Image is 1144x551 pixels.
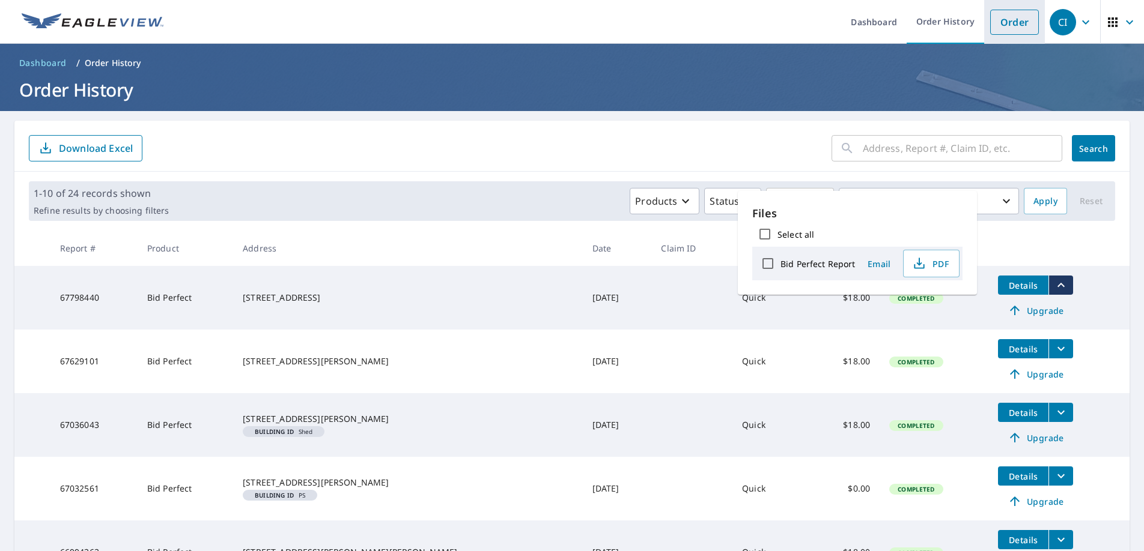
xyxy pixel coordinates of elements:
em: Building ID [255,492,294,498]
p: Status [710,194,739,208]
div: CI [1050,9,1076,35]
button: Email [860,254,898,273]
li: / [76,56,80,70]
td: 67032561 [50,457,138,520]
th: Report # [50,230,138,266]
span: Apply [1033,194,1057,209]
span: Upgrade [1005,494,1066,508]
button: filesDropdownBtn-67798440 [1048,275,1073,295]
td: [DATE] [583,457,652,520]
td: Quick [732,330,811,393]
td: Quick [732,266,811,330]
button: filesDropdownBtn-67629101 [1048,339,1073,358]
em: Building ID [255,429,294,435]
p: Files [752,205,963,221]
span: Dashboard [19,57,67,69]
button: Last year [839,188,1019,214]
th: Product [138,230,233,266]
td: Bid Perfect [138,330,233,393]
h1: Order History [14,77,1130,102]
span: Details [1005,407,1041,418]
span: Details [1005,343,1041,355]
span: PS [248,492,312,498]
th: Date [583,230,652,266]
th: Claim ID [651,230,732,266]
a: Order [990,10,1039,35]
span: Upgrade [1005,367,1066,381]
span: Email [865,258,893,269]
label: Select all [777,229,814,240]
p: 1-10 of 24 records shown [34,186,169,200]
span: Search [1082,143,1106,154]
a: Upgrade [998,364,1073,384]
button: filesDropdownBtn-67036043 [1048,403,1073,422]
img: EV Logo [22,13,163,31]
span: Completed [890,485,942,493]
td: $18.00 [811,266,880,330]
td: $18.00 [811,330,880,393]
p: Refine results by choosing filters [34,205,169,216]
td: $18.00 [811,393,880,457]
td: [DATE] [583,330,652,393]
div: [STREET_ADDRESS][PERSON_NAME] [243,355,573,367]
button: detailsBtn-67032561 [998,466,1048,486]
button: Search [1072,135,1115,161]
div: [STREET_ADDRESS][PERSON_NAME] [243,477,573,489]
nav: breadcrumb [14,53,1130,73]
span: PDF [911,256,949,271]
td: [DATE] [583,266,652,330]
a: Dashboard [14,53,71,73]
span: Upgrade [1005,303,1066,318]
button: detailsBtn-67629101 [998,339,1048,358]
td: Bid Perfect [138,457,233,520]
td: Quick [732,393,811,457]
td: 67629101 [50,330,138,393]
button: detailsBtn-67036043 [998,403,1048,422]
span: Completed [890,294,942,303]
div: [STREET_ADDRESS][PERSON_NAME] [243,413,573,425]
th: Delivery [732,230,811,266]
div: [STREET_ADDRESS] [243,292,573,304]
span: Upgrade [1005,430,1066,445]
button: detailsBtn-66994363 [998,530,1048,549]
button: detailsBtn-67798440 [998,275,1048,295]
a: Upgrade [998,301,1073,320]
a: Upgrade [998,492,1073,511]
td: 67036043 [50,393,138,457]
a: Upgrade [998,428,1073,447]
td: Quick [732,457,811,520]
button: PDF [903,250,960,277]
td: Bid Perfect [138,393,233,457]
span: Completed [890,358,942,366]
th: Address [233,230,582,266]
button: Download Excel [29,135,142,161]
p: Products [635,194,677,208]
span: Completed [890,421,942,430]
span: Details [1005,534,1041,546]
button: Products [630,188,699,214]
span: Details [1005,471,1041,482]
input: Address, Report #, Claim ID, etc. [863,131,1062,165]
td: $0.00 [811,457,880,520]
p: Download Excel [59,142,133,155]
td: Bid Perfect [138,266,233,330]
span: Shed [248,429,320,435]
label: Bid Perfect Report [780,258,855,269]
button: Apply [1024,188,1067,214]
button: Orgs [766,188,834,214]
button: Status [704,188,761,214]
button: filesDropdownBtn-67032561 [1048,466,1073,486]
td: [DATE] [583,393,652,457]
td: 67798440 [50,266,138,330]
span: Details [1005,280,1041,291]
button: filesDropdownBtn-66994363 [1048,530,1073,549]
p: Order History [85,57,141,69]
